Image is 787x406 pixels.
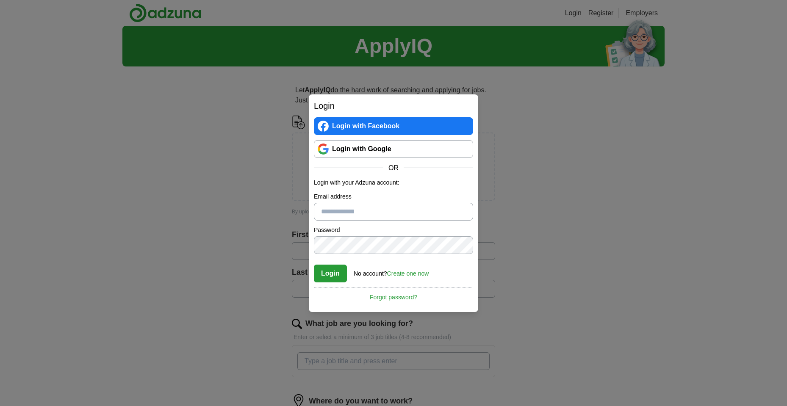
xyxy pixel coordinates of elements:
h2: Login [314,99,473,112]
label: Password [314,226,473,235]
a: Login with Google [314,140,473,158]
span: OR [383,163,404,173]
div: No account? [354,264,429,278]
label: Email address [314,192,473,201]
button: Login [314,265,347,282]
p: Login with your Adzuna account: [314,178,473,187]
a: Forgot password? [314,287,473,302]
a: Login with Facebook [314,117,473,135]
a: Create one now [387,270,429,277]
